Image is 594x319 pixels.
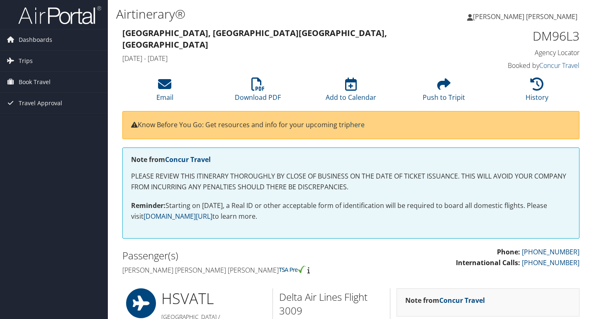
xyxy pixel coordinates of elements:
[19,29,52,50] span: Dashboards
[122,54,462,63] h4: [DATE] - [DATE]
[19,72,51,92] span: Book Travel
[19,93,62,114] span: Travel Approval
[539,61,579,70] a: Concur Travel
[18,5,101,25] img: airportal-logo.png
[497,247,520,256] strong: Phone:
[131,155,211,164] strong: Note from
[475,48,579,57] h4: Agency Locator
[122,249,345,263] h2: Passenger(s)
[475,27,579,45] h1: DM96L3
[522,258,579,267] a: [PHONE_NUMBER]
[116,5,429,23] h1: Airtinerary®
[161,288,266,309] h1: HSV ATL
[235,82,281,102] a: Download PDF
[279,266,306,273] img: tsa-precheck.png
[279,290,384,318] h2: Delta Air Lines Flight 3009
[350,120,365,129] a: here
[131,201,166,210] strong: Reminder:
[131,201,571,222] p: Starting on [DATE], a Real ID or other acceptable form of identification will be required to boar...
[467,4,586,29] a: [PERSON_NAME] [PERSON_NAME]
[326,82,376,102] a: Add to Calendar
[122,27,387,50] strong: [GEOGRAPHIC_DATA], [GEOGRAPHIC_DATA] [GEOGRAPHIC_DATA], [GEOGRAPHIC_DATA]
[526,82,548,102] a: History
[439,296,485,305] a: Concur Travel
[19,51,33,71] span: Trips
[165,155,211,164] a: Concur Travel
[144,212,212,221] a: [DOMAIN_NAME][URL]
[122,266,345,275] h4: [PERSON_NAME] [PERSON_NAME] [PERSON_NAME]
[131,120,571,130] p: Know Before You Go: Get resources and info for your upcoming trip
[423,82,465,102] a: Push to Tripit
[405,296,485,305] strong: Note from
[522,247,579,256] a: [PHONE_NUMBER]
[475,61,579,70] h4: Booked by
[456,258,520,267] strong: International Calls:
[473,12,577,21] span: [PERSON_NAME] [PERSON_NAME]
[131,171,571,192] p: PLEASE REVIEW THIS ITINERARY THOROUGHLY BY CLOSE OF BUSINESS ON THE DATE OF TICKET ISSUANCE. THIS...
[156,82,173,102] a: Email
